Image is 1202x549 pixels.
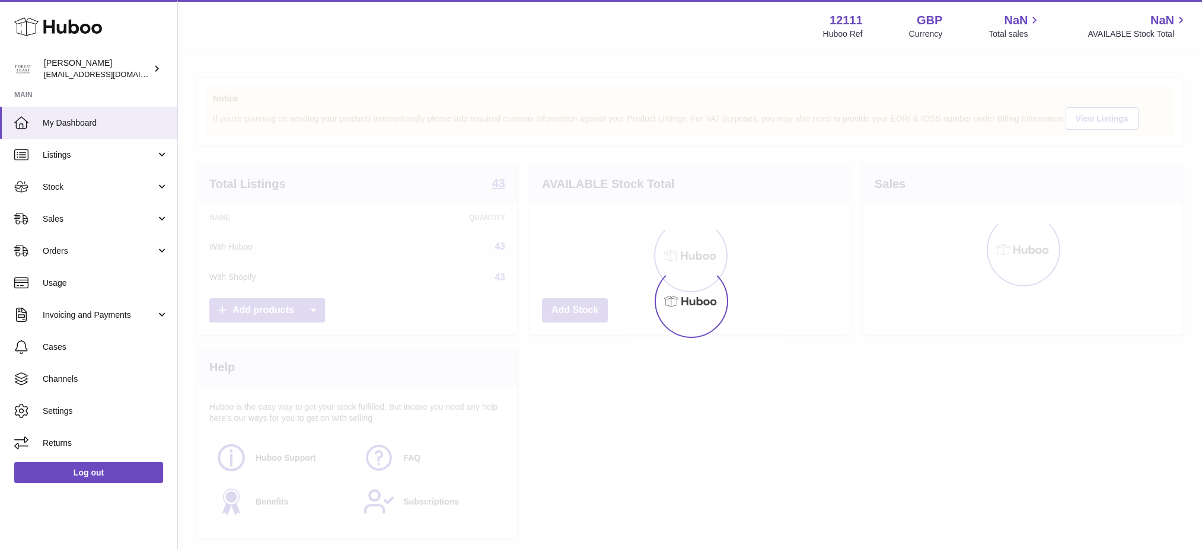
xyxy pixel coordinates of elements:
span: Stock [43,181,156,193]
img: internalAdmin-12111@internal.huboo.com [14,60,32,78]
a: NaN AVAILABLE Stock Total [1088,12,1188,40]
span: Invoicing and Payments [43,309,156,321]
span: Settings [43,406,168,417]
span: Orders [43,245,156,257]
span: Cases [43,341,168,353]
span: My Dashboard [43,117,168,129]
span: AVAILABLE Stock Total [1088,28,1188,40]
span: Channels [43,374,168,385]
span: Listings [43,149,156,161]
div: Currency [909,28,943,40]
div: [PERSON_NAME] [44,58,151,80]
a: Log out [14,462,163,483]
span: Sales [43,213,156,225]
span: NaN [1004,12,1028,28]
strong: 12111 [830,12,863,28]
div: Huboo Ref [823,28,863,40]
span: Usage [43,277,168,289]
span: NaN [1150,12,1174,28]
span: Total sales [989,28,1041,40]
span: [EMAIL_ADDRESS][DOMAIN_NAME] [44,69,174,79]
a: NaN Total sales [989,12,1041,40]
span: Returns [43,438,168,449]
strong: GBP [917,12,942,28]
